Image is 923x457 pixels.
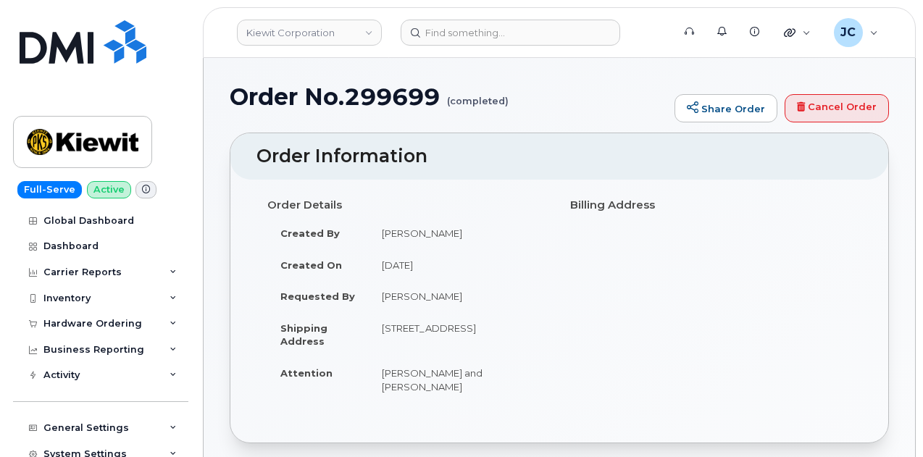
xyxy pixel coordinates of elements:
h4: Billing Address [570,199,851,211]
a: Share Order [674,94,777,123]
strong: Attention [280,367,333,379]
h2: Order Information [256,146,862,167]
h1: Order No.299699 [230,84,667,109]
td: [PERSON_NAME] [369,280,548,312]
h4: Order Details [267,199,548,211]
td: [STREET_ADDRESS] [369,312,548,357]
td: [PERSON_NAME] and [PERSON_NAME] [369,357,548,402]
td: [PERSON_NAME] [369,217,548,249]
strong: Shipping Address [280,322,327,348]
small: (completed) [447,84,509,106]
a: Cancel Order [785,94,889,123]
strong: Created On [280,259,342,271]
strong: Created By [280,227,340,239]
strong: Requested By [280,290,355,302]
td: [DATE] [369,249,548,281]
